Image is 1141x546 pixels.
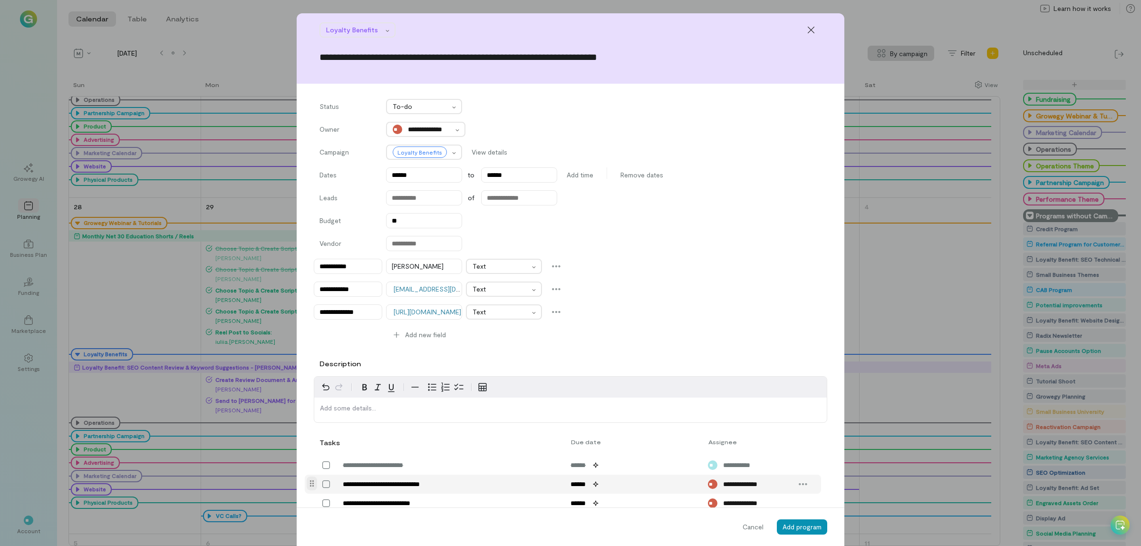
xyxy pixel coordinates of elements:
label: Campaign [319,147,377,160]
div: Assignee [703,438,793,446]
label: Budget [319,216,377,228]
button: Bulleted list [425,380,439,394]
div: [PERSON_NAME] [387,262,444,271]
label: Vendor [319,239,377,251]
label: Leads [319,193,377,205]
span: Add time [567,170,593,180]
button: Numbered list [439,380,452,394]
a: [EMAIL_ADDRESS][DOMAIN_NAME] [394,285,502,293]
span: Cancel [743,522,764,532]
span: of [468,193,474,203]
label: Status [319,102,377,114]
div: Due date [565,438,702,446]
button: Bold [358,380,371,394]
button: Underline [385,380,398,394]
span: Remove dates [620,170,663,180]
label: Dates [319,170,377,180]
button: Add program [777,519,827,535]
span: Add new field [405,330,446,340]
div: toggle group [425,380,465,394]
label: Description [319,359,361,369]
button: Check list [452,380,465,394]
a: [URL][DOMAIN_NAME] [394,308,461,316]
label: Owner [319,125,377,137]
div: Tasks [319,438,338,448]
button: Undo Ctrl+Z [319,380,332,394]
button: Italic [371,380,385,394]
div: editable markdown [314,398,827,422]
span: View details [472,147,507,157]
span: to [468,170,474,180]
span: Add program [783,523,822,531]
